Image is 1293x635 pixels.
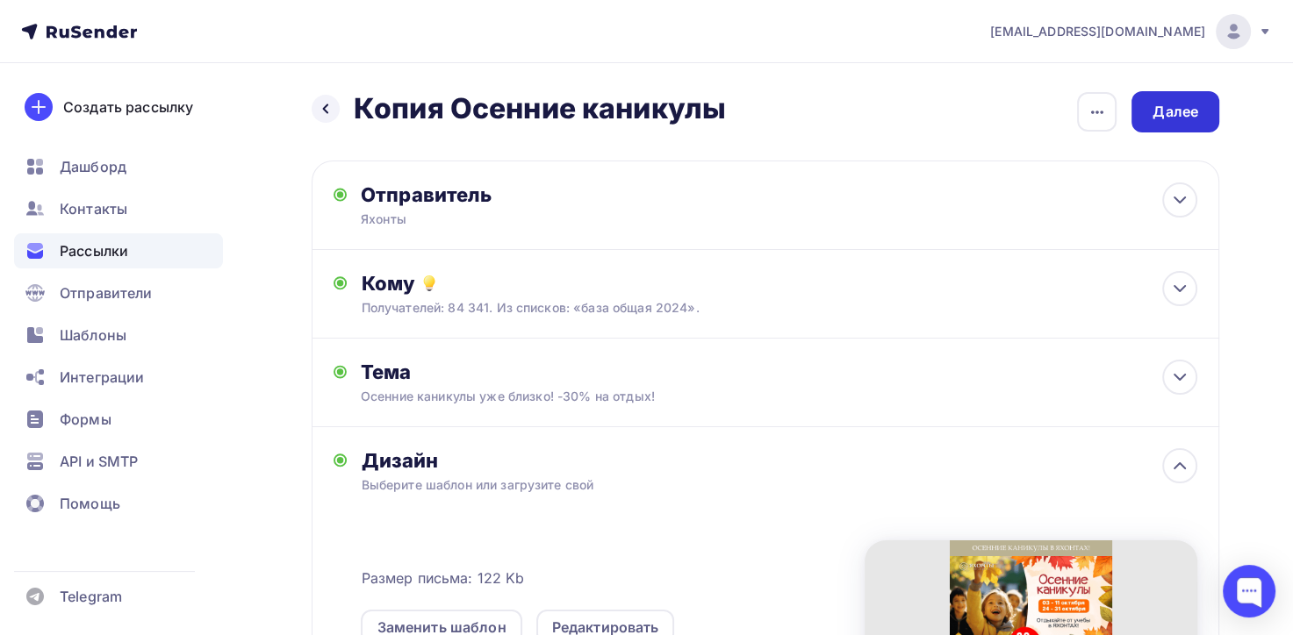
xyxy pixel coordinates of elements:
[1153,102,1198,122] div: Далее
[354,91,726,126] h2: Копия Осенние каникулы
[14,149,223,184] a: Дашборд
[63,96,193,118] div: Создать рассылку
[60,367,144,388] span: Интеграции
[361,210,703,228] div: Яхонты
[60,240,128,261] span: Рассылки
[14,275,223,310] a: Отправители
[361,182,741,207] div: Отправитель
[60,156,126,177] span: Дашборд
[361,271,1197,296] div: Кому
[361,476,1113,494] div: Выберите шаблон или загрузите свой
[14,233,223,268] a: Рассылки
[60,198,127,219] span: Контакты
[14,191,223,226] a: Контакты
[60,282,153,303] span: Отправители
[361,567,524,589] span: Размер письма: 122 Kb
[14,402,223,437] a: Формы
[361,360,708,384] div: Тема
[60,325,126,346] span: Шаблоны
[14,317,223,353] a: Шаблоны
[361,299,1113,317] div: Получателей: 84 341. Из списков: «база общая 2024».
[990,14,1272,49] a: [EMAIL_ADDRESS][DOMAIN_NAME]
[990,23,1205,40] span: [EMAIL_ADDRESS][DOMAIN_NAME]
[60,451,138,472] span: API и SMTP
[361,388,673,405] div: Осенние каникулы уже близко! -30% на отдых!
[361,448,1197,473] div: Дизайн
[60,586,122,607] span: Telegram
[60,493,120,514] span: Помощь
[60,409,111,430] span: Формы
